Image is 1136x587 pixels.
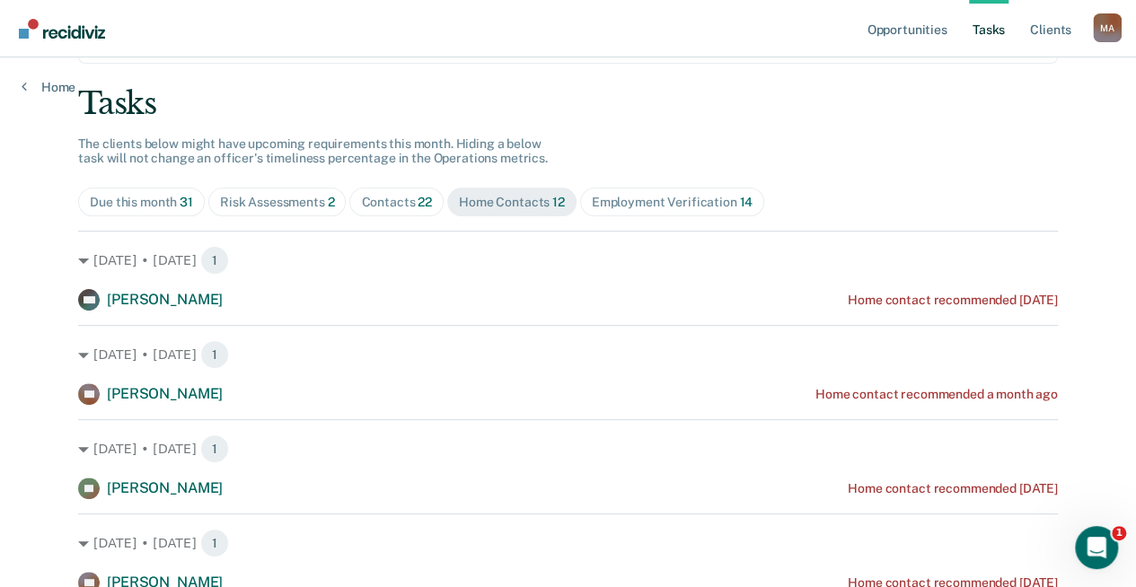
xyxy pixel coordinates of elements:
[815,387,1058,402] div: Home contact recommended a month ago
[1093,13,1122,42] button: Profile dropdown button
[200,340,229,369] span: 1
[1075,526,1118,569] iframe: Intercom live chat
[90,195,193,210] div: Due this month
[848,481,1058,496] div: Home contact recommended [DATE]
[418,195,432,209] span: 22
[78,529,1058,557] div: [DATE] • [DATE] 1
[78,85,1058,122] div: Tasks
[107,385,223,402] span: [PERSON_NAME]
[592,195,753,210] div: Employment Verification
[220,195,335,210] div: Risk Assessments
[180,195,193,209] span: 31
[22,79,75,95] a: Home
[328,195,335,209] span: 2
[459,195,565,210] div: Home Contacts
[1093,13,1122,42] div: M A
[78,246,1058,275] div: [DATE] • [DATE] 1
[78,434,1058,463] div: [DATE] • [DATE] 1
[107,479,223,496] span: [PERSON_NAME]
[78,340,1058,369] div: [DATE] • [DATE] 1
[848,293,1058,308] div: Home contact recommended [DATE]
[78,136,548,166] span: The clients below might have upcoming requirements this month. Hiding a below task will not chang...
[361,195,432,210] div: Contacts
[1112,526,1126,540] span: 1
[739,195,753,209] span: 14
[19,19,105,39] img: Recidiviz
[107,291,223,308] span: [PERSON_NAME]
[552,195,565,209] span: 12
[200,529,229,557] span: 1
[200,434,229,463] span: 1
[200,246,229,275] span: 1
